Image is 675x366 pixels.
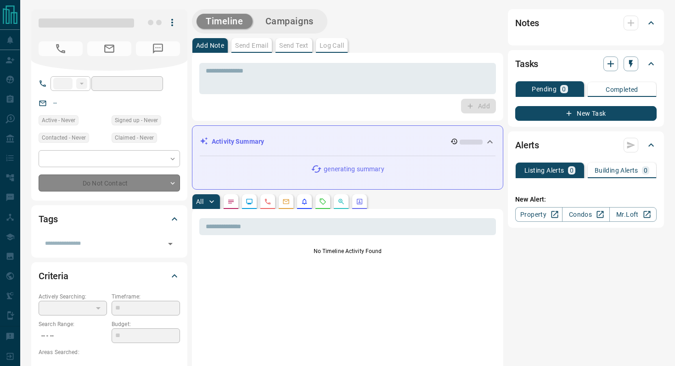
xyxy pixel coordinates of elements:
button: Open [164,237,177,250]
p: Building Alerts [595,167,638,174]
span: No Number [136,41,180,56]
p: New Alert: [515,195,657,204]
p: Listing Alerts [524,167,564,174]
div: Do Not Contact [39,175,180,191]
p: Actively Searching: [39,293,107,301]
p: 0 [644,167,647,174]
button: Campaigns [256,14,323,29]
span: Contacted - Never [42,133,86,142]
p: All [196,198,203,205]
p: Pending [532,86,557,92]
h2: Notes [515,16,539,30]
h2: Alerts [515,138,539,152]
svg: Requests [319,198,326,205]
p: generating summary [324,164,384,174]
span: Claimed - Never [115,133,154,142]
div: Tasks [515,53,657,75]
button: New Task [515,106,657,121]
span: No Email [87,41,131,56]
svg: Calls [264,198,271,205]
svg: Lead Browsing Activity [246,198,253,205]
p: 0 [562,86,566,92]
div: Alerts [515,134,657,156]
p: Completed [606,86,638,93]
p: Timeframe: [112,293,180,301]
svg: Notes [227,198,235,205]
p: Add Note [196,42,224,49]
span: No Number [39,41,83,56]
p: Areas Searched: [39,348,180,356]
svg: Agent Actions [356,198,363,205]
a: Mr.Loft [609,207,657,222]
p: Search Range: [39,320,107,328]
div: Activity Summary [200,133,495,150]
button: Timeline [197,14,253,29]
p: -- - -- [39,328,107,343]
p: Budget: [112,320,180,328]
h2: Criteria [39,269,68,283]
h2: Tags [39,212,57,226]
p: No Timeline Activity Found [199,247,496,255]
p: Activity Summary [212,137,264,146]
a: Condos [562,207,609,222]
div: Notes [515,12,657,34]
svg: Listing Alerts [301,198,308,205]
span: Signed up - Never [115,116,158,125]
svg: Opportunities [337,198,345,205]
h2: Tasks [515,56,538,71]
a: Property [515,207,562,222]
a: -- [53,99,57,107]
p: 0 [570,167,574,174]
div: Criteria [39,265,180,287]
div: Tags [39,208,180,230]
span: Active - Never [42,116,75,125]
svg: Emails [282,198,290,205]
